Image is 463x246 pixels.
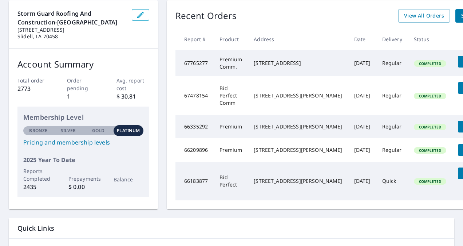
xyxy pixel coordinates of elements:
[348,50,376,76] td: [DATE]
[23,182,54,191] p: 2435
[376,115,408,138] td: Regular
[404,11,444,20] span: View All Orders
[67,77,100,92] p: Order pending
[175,138,214,162] td: 66209896
[376,28,408,50] th: Delivery
[348,28,376,50] th: Date
[61,127,76,134] p: Silver
[68,182,99,191] p: $ 0.00
[17,9,126,27] p: Storm Guard Roofing and Construction-[GEOGRAPHIC_DATA]
[116,77,150,92] p: Avg. report cost
[254,123,342,130] div: [STREET_ADDRESS][PERSON_NAME]
[17,27,126,33] p: [STREET_ADDRESS]
[17,224,446,233] p: Quick Links
[116,92,150,101] p: $ 30.81
[214,138,248,162] td: Premium
[415,93,446,99] span: Completed
[175,162,214,200] td: 66183877
[17,84,51,93] p: 2773
[254,92,342,99] div: [STREET_ADDRESS][PERSON_NAME]
[29,127,47,134] p: Bronze
[17,33,126,40] p: Slidell, LA 70458
[376,76,408,115] td: Regular
[23,155,143,164] p: 2025 Year To Date
[114,176,144,183] p: Balance
[17,58,149,71] p: Account Summary
[415,179,446,184] span: Completed
[376,50,408,76] td: Regular
[117,127,140,134] p: Platinum
[408,28,452,50] th: Status
[248,28,348,50] th: Address
[214,162,248,200] td: Bid Perfect
[175,9,237,23] p: Recent Orders
[23,138,143,147] a: Pricing and membership levels
[254,59,342,67] div: [STREET_ADDRESS]
[214,76,248,115] td: Bid Perfect Comm
[68,175,99,182] p: Prepayments
[254,177,342,185] div: [STREET_ADDRESS][PERSON_NAME]
[214,50,248,76] td: Premium Comm.
[67,92,100,101] p: 1
[348,76,376,115] td: [DATE]
[175,50,214,76] td: 67765277
[348,162,376,200] td: [DATE]
[23,167,54,182] p: Reports Completed
[175,115,214,138] td: 66335292
[23,112,143,122] p: Membership Level
[415,124,446,130] span: Completed
[398,9,450,23] a: View All Orders
[348,138,376,162] td: [DATE]
[214,28,248,50] th: Product
[175,76,214,115] td: 67478154
[415,148,446,153] span: Completed
[92,127,104,134] p: Gold
[415,61,446,66] span: Completed
[348,115,376,138] td: [DATE]
[17,77,51,84] p: Total order
[376,138,408,162] td: Regular
[175,28,214,50] th: Report #
[214,115,248,138] td: Premium
[376,162,408,200] td: Quick
[254,146,342,154] div: [STREET_ADDRESS][PERSON_NAME]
